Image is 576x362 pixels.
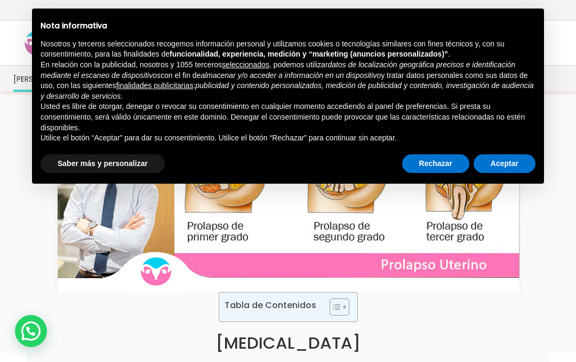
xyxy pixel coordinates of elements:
[41,133,535,144] p: Utilice el botón “Aceptar” para dar su consentimiento. Utilice el botón “Rechazar” para continuar...
[225,299,316,311] p: Tabla de Contenidos
[402,154,469,174] button: Rechazar
[41,60,535,101] p: En relación con la publicidad, nosotros y 1055 terceros , podemos utilizar con el fin de y tratar...
[322,298,347,316] a: Toggle Table of Content
[116,81,194,91] button: finalidades publicitarias
[170,50,448,58] strong: funcionalidad, experiencia, medición y “marketing (anuncios personalizados)”
[41,154,165,174] button: Saber más y personalizar
[12,66,73,92] a: [PERSON_NAME]
[41,60,515,80] em: datos de localización geográfica precisos e identificación mediante el escaneo de dispositivos
[41,21,535,30] h2: Nota informativa
[13,73,72,85] span: [PERSON_NAME]
[54,111,522,292] img: prolapso uterino definición
[41,81,534,100] em: publicidad y contenido personalizados, medición de publicidad y contenido, investigación de audie...
[41,39,535,60] p: Nosotros y terceros seleccionados recogemos información personal y utilizamos cookies o tecnologí...
[15,315,47,347] div: WhatsApp contact
[201,71,381,80] em: almacenar y/o acceder a información en un dispositivo
[41,101,535,133] p: Usted es libre de otorgar, denegar o revocar su consentimiento en cualquier momento accediendo al...
[222,60,269,70] button: seleccionados
[474,154,535,174] button: Aceptar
